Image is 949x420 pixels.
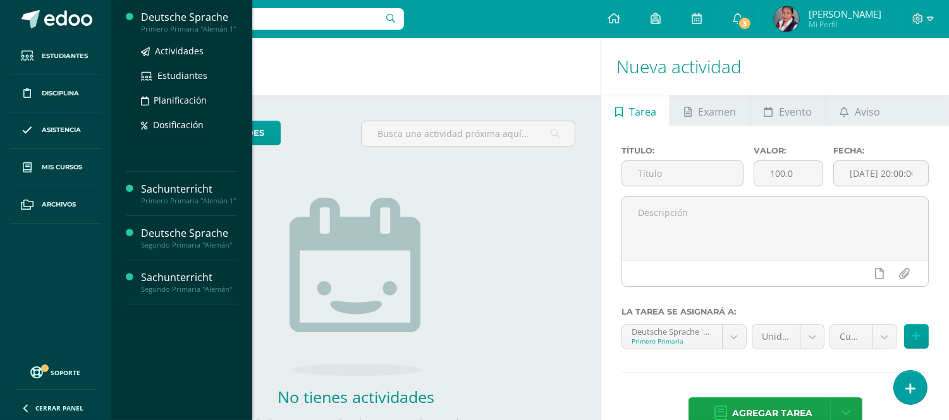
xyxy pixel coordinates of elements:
a: Mis cursos [10,149,101,186]
a: Deutsche SprachePrimero Primaria "Alemán 1" [141,10,237,33]
a: Actividades [141,44,237,58]
span: Cerrar panel [35,404,83,412]
img: no_activities.png [290,198,422,376]
input: Puntos máximos [754,161,822,186]
a: Tarea [601,95,670,126]
div: Segundo Primaria "Alemán" [141,285,237,294]
a: Dosificación [141,117,237,132]
div: Deutsche Sprache [141,226,237,241]
input: Busca un usuario... [119,8,404,30]
h2: No tienes actividades [230,386,482,407]
span: Archivos [42,200,76,210]
a: SachunterrichtPrimero Primaria "Alemán 1" [141,182,237,205]
label: Fecha: [833,146,929,155]
span: Unidad 4 [762,325,790,349]
a: Evento [750,95,826,126]
a: Estudiantes [141,68,237,83]
a: Deutsche Sprache 'Alemán 1'Primero Primaria [622,325,746,349]
span: Planificación [154,94,207,106]
span: Tarea [629,97,656,127]
label: La tarea se asignará a: [621,307,929,316]
div: Deutsche Sprache [141,10,237,25]
span: [PERSON_NAME] [809,8,881,20]
span: Cuaderno (5.0%) [840,325,863,349]
input: Fecha de entrega [834,161,928,186]
div: Primero Primaria "Alemán 1" [141,196,237,205]
h1: Nueva actividad [616,38,934,95]
span: 3 [738,16,752,30]
span: Mi Perfil [809,19,881,30]
span: Estudiantes [42,51,88,61]
label: Valor: [754,146,823,155]
a: Aviso [826,95,894,126]
div: Primero Primaria [632,337,713,345]
h1: Actividades [126,38,585,95]
div: Sachunterricht [141,182,237,196]
a: Soporte [15,363,96,380]
a: Examen [670,95,749,126]
div: Primero Primaria "Alemán 1" [141,25,237,33]
span: Disciplina [42,88,79,99]
span: Actividades [155,45,204,57]
a: Unidad 4 [752,325,824,349]
input: Busca una actividad próxima aquí... [362,121,575,146]
img: 7553e2040392ab0c00c32bf568c83c81.png [774,6,799,32]
a: Archivos [10,186,101,224]
a: SachunterrichtSegundo Primaria "Alemán" [141,270,237,294]
input: Título [622,161,743,186]
span: Soporte [51,368,81,377]
a: Disciplina [10,75,101,112]
a: Planificación [141,93,237,107]
label: Título: [621,146,744,155]
span: Examen [698,97,736,127]
span: Estudiantes [157,69,207,81]
div: Sachunterricht [141,270,237,285]
a: Deutsche SpracheSegundo Primaria "Alemán" [141,226,237,249]
span: Aviso [855,97,880,127]
span: Asistencia [42,125,81,135]
span: Mis cursos [42,162,82,172]
a: Estudiantes [10,38,101,75]
a: Asistencia [10,112,101,150]
span: Evento [779,97,812,127]
a: Cuaderno (5.0%) [830,325,897,349]
span: Dosificación [153,119,204,131]
div: Segundo Primaria "Alemán" [141,241,237,249]
div: Deutsche Sprache 'Alemán 1' [632,325,713,337]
